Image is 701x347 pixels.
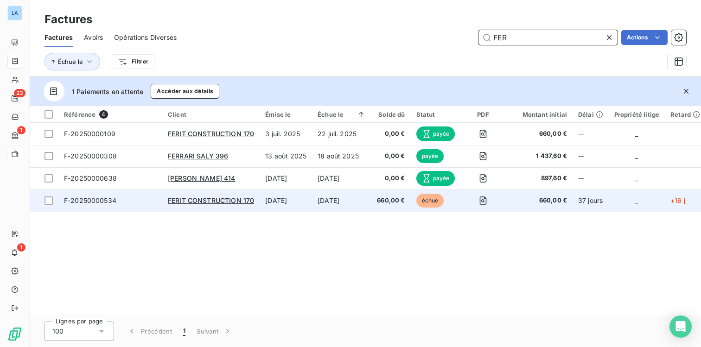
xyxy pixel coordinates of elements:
span: 1 [17,126,25,134]
button: Suivant [191,322,238,341]
div: Émise le [265,111,306,118]
span: +16 j [670,196,685,204]
div: PDF [466,111,500,118]
span: F-20250000109 [64,130,115,138]
input: Rechercher [478,30,618,45]
div: LA [7,6,22,20]
div: Open Intercom Messenger [669,315,692,338]
button: Échue le [45,53,100,70]
span: payée [416,149,444,163]
td: -- [573,167,609,189]
td: [DATE] [260,167,312,189]
td: [DATE] [312,189,371,212]
span: payée [416,126,455,141]
span: 1 [17,243,25,252]
span: _ [635,196,638,204]
span: F-20250000638 [64,174,117,182]
div: Propriété litige [614,111,659,118]
div: Délai [578,111,603,118]
span: FERRARI SALY 396 [168,152,228,160]
span: 23 [14,89,25,97]
div: Statut [416,111,455,118]
div: Montant initial [511,111,567,118]
td: 37 jours [573,189,609,212]
span: _ [635,152,638,160]
span: échue [416,194,444,208]
td: -- [573,145,609,167]
span: 1 437,60 € [511,151,567,161]
span: F-20250000534 [64,196,116,204]
span: 1 [183,327,185,336]
span: _ [635,130,638,138]
td: 18 août 2025 [312,145,371,167]
span: FERIT CONSTRUCTION 170 [168,130,254,138]
span: Référence [64,111,96,118]
span: 4 [99,110,108,119]
span: Factures [45,33,73,42]
span: 0,00 € [377,151,405,161]
span: 1 Paiements en attente [72,87,143,96]
span: _ [635,174,638,182]
button: Actions [621,30,668,45]
td: 3 juil. 2025 [260,123,312,145]
div: Solde dû [377,111,405,118]
td: 13 août 2025 [260,145,312,167]
h3: Factures [45,11,92,28]
div: Client [168,111,254,118]
span: [PERSON_NAME] 414 [168,174,236,182]
span: Avoirs [84,33,103,42]
span: 897,60 € [511,174,567,183]
span: payée [416,171,455,186]
button: Filtrer [112,54,154,69]
button: 1 [178,322,191,341]
td: [DATE] [260,189,312,212]
button: Accéder aux détails [151,84,219,99]
button: Précédent [121,322,178,341]
span: Opérations Diverses [114,33,177,42]
span: 100 [52,327,64,336]
span: 660,00 € [511,129,567,139]
td: 22 juil. 2025 [312,123,371,145]
span: Échue le [58,58,83,65]
td: -- [573,123,609,145]
div: Retard [670,111,700,118]
div: Échue le [318,111,366,118]
span: 660,00 € [377,196,405,205]
span: 0,00 € [377,174,405,183]
span: FERIT CONSTRUCTION 170 [168,196,254,204]
img: Logo LeanPay [7,327,22,341]
span: F-20250000308 [64,152,117,160]
td: [DATE] [312,167,371,189]
span: 660,00 € [511,196,567,205]
span: 0,00 € [377,129,405,139]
